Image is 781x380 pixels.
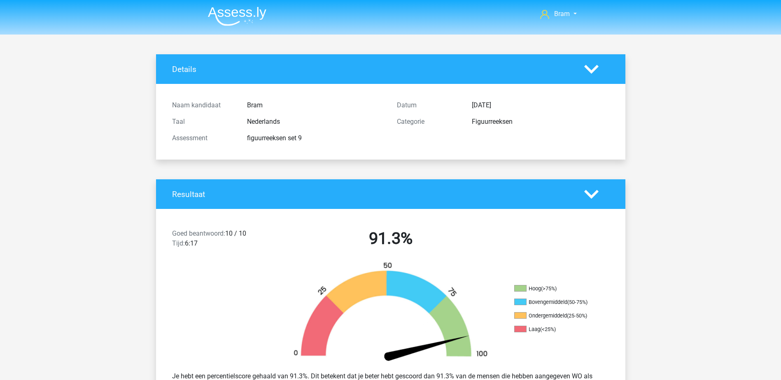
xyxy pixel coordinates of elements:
[540,326,556,332] div: (<25%)
[166,229,278,252] div: 10 / 10 6:17
[391,117,466,127] div: Categorie
[554,10,570,18] span: Bram
[466,117,615,127] div: Figuurreeksen
[172,239,185,247] span: Tijd:
[241,133,391,143] div: figuurreeksen set 9
[172,229,225,237] span: Goed beantwoord:
[241,100,391,110] div: Bram
[166,117,241,127] div: Taal
[172,65,572,74] h4: Details
[280,262,502,365] img: 91.42dffeb922d7.png
[541,285,557,292] div: (>75%)
[514,285,597,292] li: Hoog
[166,133,241,143] div: Assessment
[567,299,587,305] div: (50-75%)
[466,100,615,110] div: [DATE]
[514,299,597,306] li: Bovengemiddeld
[241,117,391,127] div: Nederlands
[166,100,241,110] div: Naam kandidaat
[514,312,597,320] li: Ondergemiddeld
[514,326,597,333] li: Laag
[567,313,587,319] div: (25-50%)
[284,229,497,248] h2: 91.3%
[537,9,580,19] a: Bram
[208,7,266,26] img: Assessly
[172,190,572,199] h4: Resultaat
[391,100,466,110] div: Datum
